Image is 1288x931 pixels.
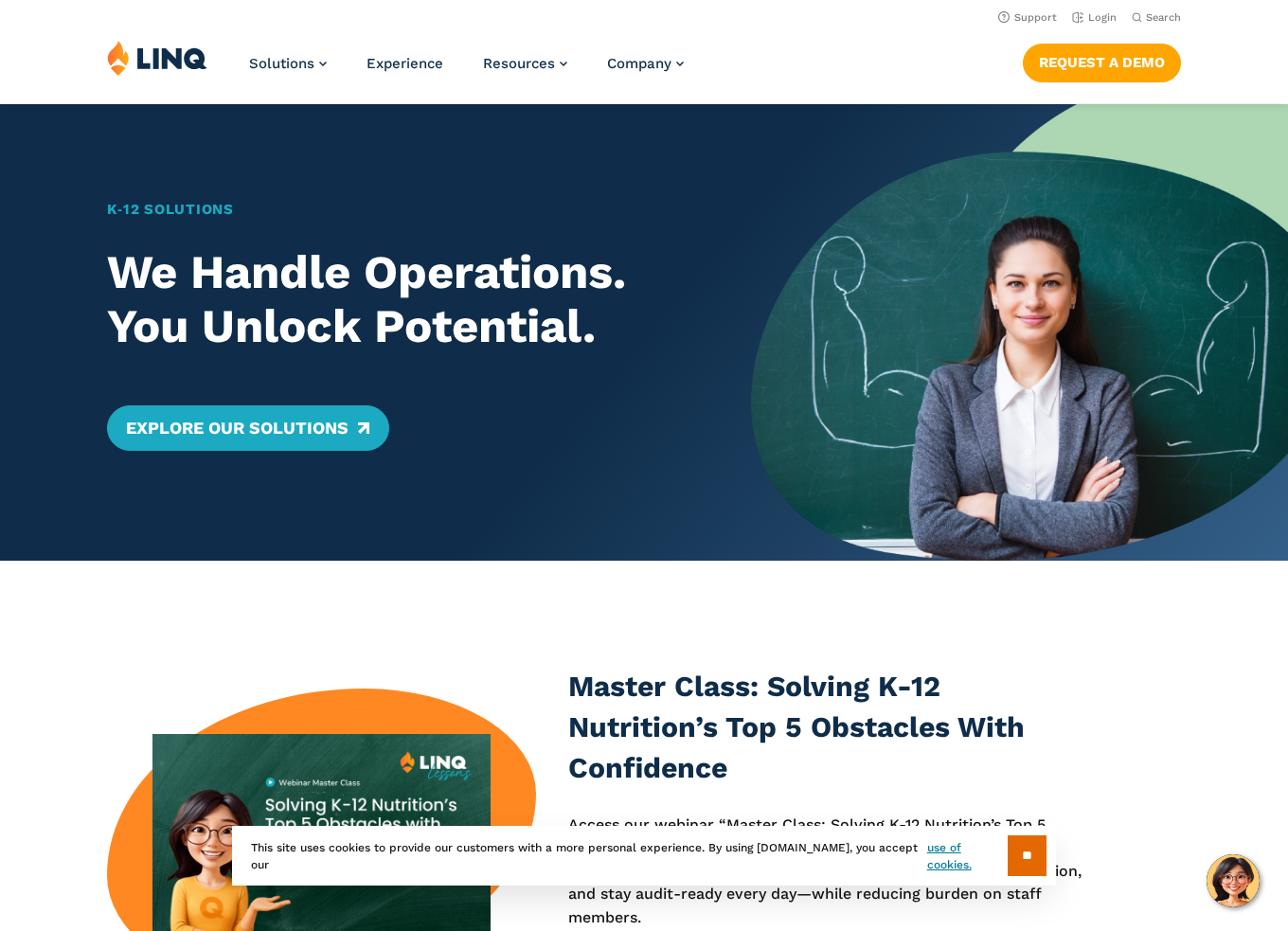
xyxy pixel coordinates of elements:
button: Open Search Bar [1132,10,1181,25]
img: LINQ | K‑12 Software [107,40,207,76]
h1: K‑12 Solutions [107,199,699,221]
a: use of cookies. [927,839,1008,873]
button: Hello, have a question? Let’s chat. [1207,854,1260,907]
a: Support [998,11,1057,24]
a: Explore Our Solutions [107,405,388,451]
div: This site uses cookies to provide our customers with a more personal experience. By using [DOMAIN... [232,826,1056,886]
h2: We Handle Operations. You Unlock Potential. [107,245,699,352]
h3: Master Class: Solving K-12 Nutrition’s Top 5 Obstacles With Confidence [568,667,1089,789]
a: Solutions [249,55,327,72]
nav: Primary Navigation [249,40,684,102]
a: Request a Demo [1023,44,1181,81]
span: Resources [483,55,555,72]
nav: Button Navigation [1023,40,1181,81]
a: Experience [367,55,443,72]
span: Solutions [249,55,314,72]
a: Login [1072,11,1117,24]
p: Access our webinar “Master Class: Solving K-12 Nutrition’s Top 5 Obstacles With Confidence” for a... [568,814,1089,929]
a: Company [607,55,684,72]
a: Resources [483,55,567,72]
span: Company [607,55,671,72]
img: Home Banner [751,104,1288,561]
span: Search [1146,11,1181,24]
